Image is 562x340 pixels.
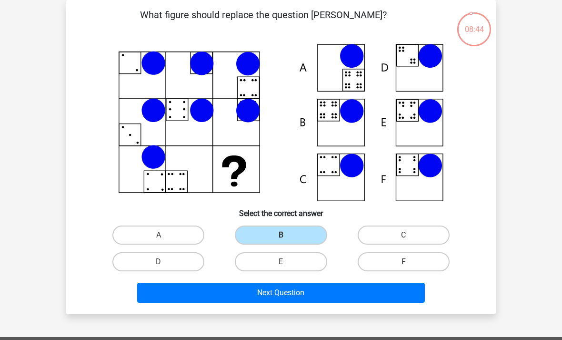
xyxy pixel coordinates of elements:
button: Next Question [137,283,425,303]
label: C [358,226,450,245]
h6: Select the correct answer [81,201,481,218]
label: F [358,252,450,271]
label: D [112,252,204,271]
label: B [235,226,327,245]
label: A [112,226,204,245]
p: What figure should replace the question [PERSON_NAME]? [81,8,445,36]
div: 08:44 [456,11,492,35]
label: E [235,252,327,271]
